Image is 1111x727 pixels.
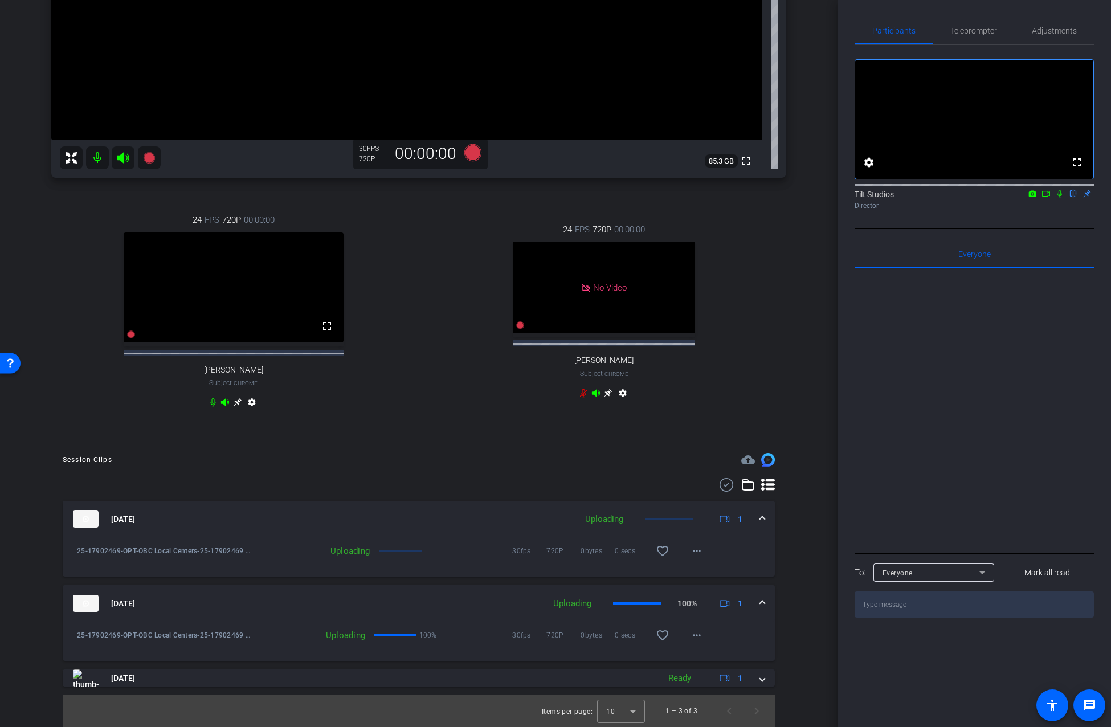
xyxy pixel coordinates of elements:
[738,672,742,684] span: 1
[614,223,645,236] span: 00:00:00
[73,669,99,687] img: thumb-nail
[63,454,112,465] div: Session Clips
[581,630,615,641] span: 0bytes
[359,144,387,153] div: 30
[1070,156,1084,169] mat-icon: fullscreen
[579,513,629,526] div: Uploading
[205,214,219,226] span: FPS
[563,223,572,236] span: 24
[73,510,99,528] img: thumb-nail
[603,370,604,378] span: -
[419,630,437,641] p: 100%
[1067,188,1080,198] mat-icon: flip
[950,27,997,35] span: Teleprompter
[615,630,649,641] span: 0 secs
[738,598,742,610] span: 1
[222,214,241,226] span: 720P
[616,389,630,402] mat-icon: settings
[1045,699,1059,712] mat-icon: accessibility
[580,369,628,379] span: Subject
[111,672,135,684] span: [DATE]
[77,545,252,557] span: 25-17902469-OPT-OBC Local Centers-25-17902469 OBC Local Centers Interviews-[PERSON_NAME]-2025-08-...
[705,154,738,168] span: 85.3 GB
[542,706,593,717] div: Items per page:
[548,597,597,610] div: Uploading
[656,628,669,642] mat-icon: favorite_border
[367,145,379,153] span: FPS
[359,154,387,164] div: 720P
[855,201,1094,211] div: Director
[741,453,755,467] span: Destinations for your clips
[665,705,697,717] div: 1 – 3 of 3
[63,622,775,661] div: thumb-nail[DATE]Uploading100%1
[63,501,775,537] mat-expansion-panel-header: thumb-nail[DATE]Uploading1
[690,544,704,558] mat-icon: more_horiz
[63,669,775,687] mat-expansion-panel-header: thumb-nail[DATE]Ready1
[883,569,913,577] span: Everyone
[872,27,916,35] span: Participants
[111,513,135,525] span: [DATE]
[855,566,865,579] div: To:
[244,214,275,226] span: 00:00:00
[63,585,775,622] mat-expansion-panel-header: thumb-nail[DATE]Uploading100%1
[546,545,581,557] span: 720P
[761,453,775,467] img: Session clips
[252,545,375,557] div: Uploading
[245,398,259,411] mat-icon: settings
[743,697,770,725] button: Next page
[593,282,627,292] span: No Video
[1032,27,1077,35] span: Adjustments
[546,630,581,641] span: 720P
[739,154,753,168] mat-icon: fullscreen
[320,319,334,333] mat-icon: fullscreen
[232,379,234,387] span: -
[512,545,546,557] span: 30fps
[204,365,263,375] span: [PERSON_NAME]
[77,630,252,641] span: 25-17902469-OPT-OBC Local Centers-25-17902469 OBC Local Centers Interviews-[PERSON_NAME]-2025-08-...
[1083,699,1096,712] mat-icon: message
[862,156,876,169] mat-icon: settings
[1001,562,1094,583] button: Mark all read
[604,371,628,377] span: Chrome
[663,672,697,685] div: Ready
[615,545,649,557] span: 0 secs
[738,513,742,525] span: 1
[656,544,669,558] mat-icon: favorite_border
[73,595,99,612] img: thumb-nail
[690,628,704,642] mat-icon: more_horiz
[716,697,743,725] button: Previous page
[1024,567,1070,579] span: Mark all read
[234,380,258,386] span: Chrome
[741,453,755,467] mat-icon: cloud_upload
[855,189,1094,211] div: Tilt Studios
[209,378,258,388] span: Subject
[252,630,371,641] div: Uploading
[958,250,991,258] span: Everyone
[512,630,546,641] span: 30fps
[111,598,135,610] span: [DATE]
[193,214,202,226] span: 24
[593,223,611,236] span: 720P
[574,356,634,365] span: [PERSON_NAME]
[581,545,615,557] span: 0bytes
[677,598,697,610] p: 100%
[575,223,590,236] span: FPS
[387,144,464,164] div: 00:00:00
[63,537,775,577] div: thumb-nail[DATE]Uploading1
